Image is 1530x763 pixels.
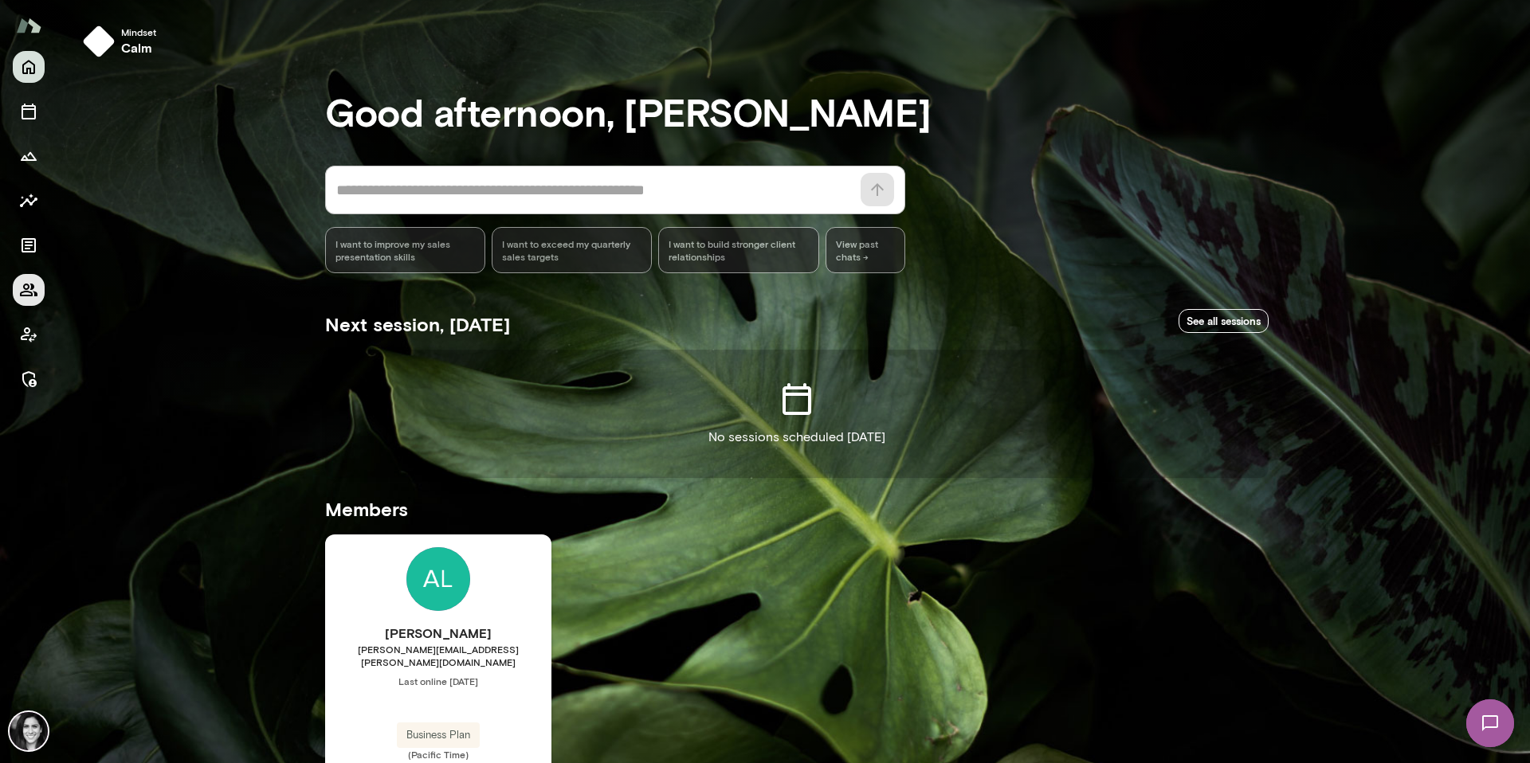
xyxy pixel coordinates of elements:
[335,237,475,263] span: I want to improve my sales presentation skills
[826,227,905,273] span: View past chats ->
[325,624,551,643] h6: [PERSON_NAME]
[121,38,156,57] h6: calm
[325,227,485,273] div: I want to improve my sales presentation skills
[325,643,551,668] span: [PERSON_NAME][EMAIL_ADDRESS][PERSON_NAME][DOMAIN_NAME]
[76,19,169,64] button: Mindsetcalm
[406,547,470,611] img: Jamie Albers
[83,25,115,57] img: mindset
[708,428,885,447] p: No sessions scheduled [DATE]
[669,237,808,263] span: I want to build stronger client relationships
[13,140,45,172] button: Growth Plan
[13,96,45,127] button: Sessions
[658,227,818,273] div: I want to build stronger client relationships
[13,319,45,350] button: Client app
[121,25,156,38] span: Mindset
[13,229,45,261] button: Documents
[13,185,45,217] button: Insights
[16,10,41,41] img: Mento
[1179,309,1269,334] a: See all sessions
[325,748,551,761] span: (Pacific Time)
[13,363,45,395] button: Manage
[492,227,652,273] div: I want to exceed my quarterly sales targets
[325,675,551,687] span: Last online [DATE]
[325,496,1269,522] h5: Members
[502,237,641,263] span: I want to exceed my quarterly sales targets
[13,274,45,306] button: Members
[325,311,510,337] h5: Next session, [DATE]
[13,51,45,83] button: Home
[397,727,480,743] span: Business Plan
[10,712,48,750] img: Jamie Albers
[325,89,1269,134] h3: Good afternoon, [PERSON_NAME]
